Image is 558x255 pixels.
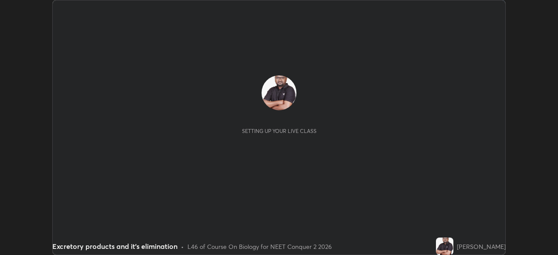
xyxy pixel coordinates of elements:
div: Setting up your live class [242,128,316,134]
div: • [181,242,184,251]
div: [PERSON_NAME] [457,242,506,251]
img: 7f6a6c9e919a44dea16f7a057092b56d.jpg [436,238,453,255]
div: Excretory products and it's elimination [52,241,177,252]
div: L46 of Course On Biology for NEET Conquer 2 2026 [187,242,332,251]
img: 7f6a6c9e919a44dea16f7a057092b56d.jpg [262,75,296,110]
